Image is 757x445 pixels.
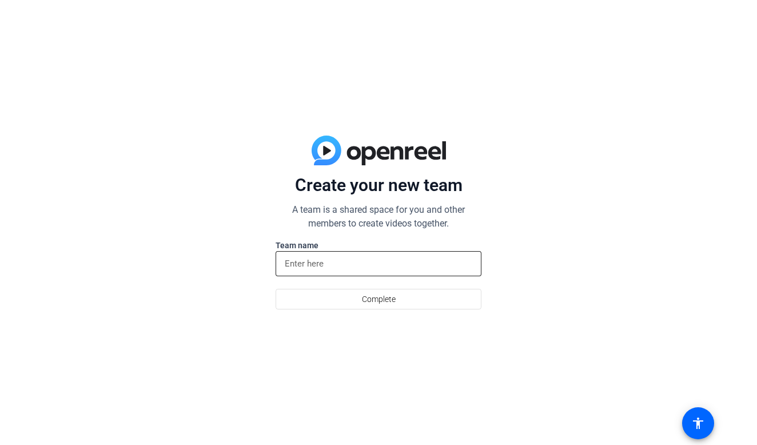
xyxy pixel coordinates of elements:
p: Create your new team [276,174,481,196]
button: Complete [276,289,481,309]
span: Complete [362,288,396,310]
mat-icon: accessibility [691,416,705,430]
label: Team name [276,240,481,251]
img: blue-gradient.svg [312,136,446,165]
p: A team is a shared space for you and other members to create videos together. [276,203,481,231]
input: Enter here [285,257,472,271]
